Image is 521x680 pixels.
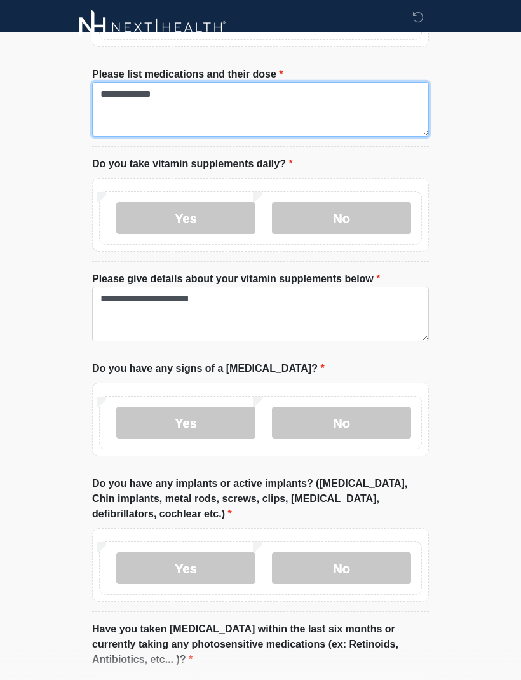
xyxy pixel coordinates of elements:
[92,361,325,376] label: Do you have any signs of a [MEDICAL_DATA]?
[272,202,411,234] label: No
[272,552,411,584] label: No
[92,156,293,172] label: Do you take vitamin supplements daily?
[116,552,255,584] label: Yes
[92,67,283,82] label: Please list medications and their dose
[92,476,429,522] label: Do you have any implants or active implants? ([MEDICAL_DATA], Chin implants, metal rods, screws, ...
[116,407,255,439] label: Yes
[116,202,255,234] label: Yes
[92,271,380,287] label: Please give details about your vitamin supplements below
[79,10,226,44] img: Next-Health Logo
[272,407,411,439] label: No
[92,622,429,667] label: Have you taken [MEDICAL_DATA] within the last six months or currently taking any photosensitive m...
